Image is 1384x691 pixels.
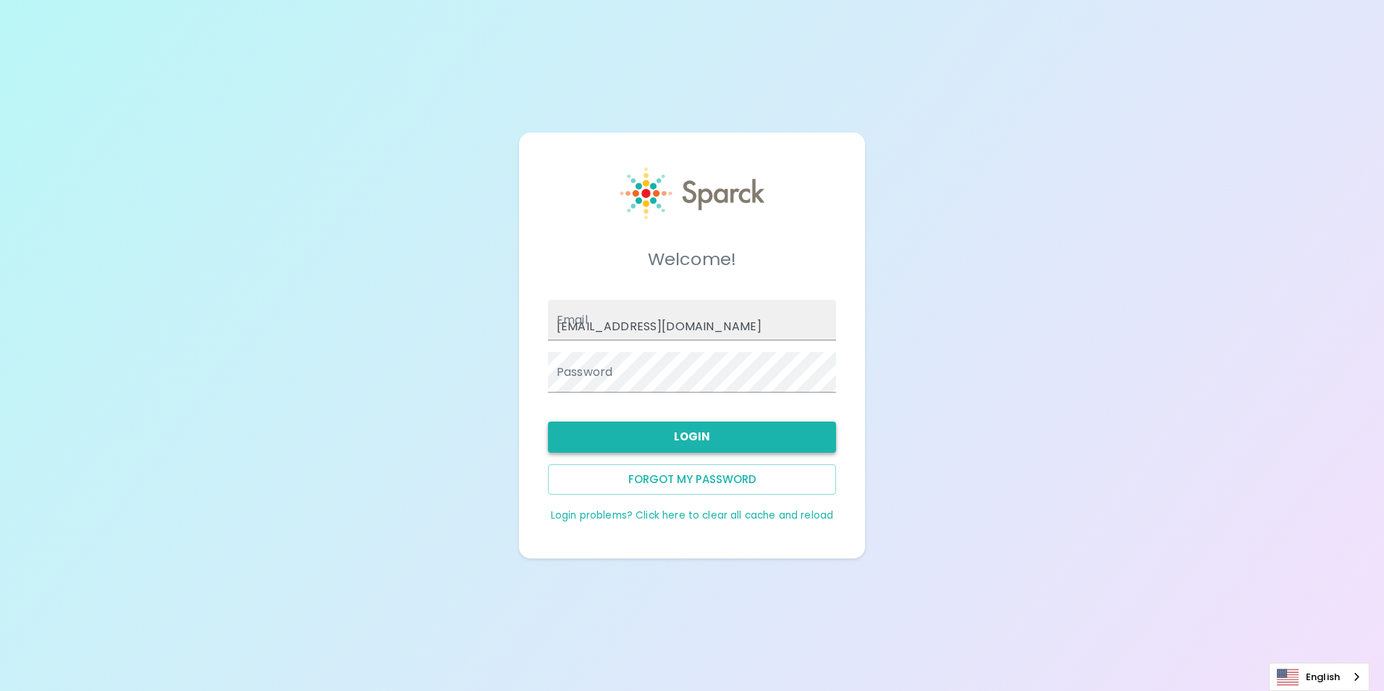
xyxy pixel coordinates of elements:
a: Login problems? Click here to clear all cache and reload [551,508,833,522]
button: Login [548,422,836,452]
div: Language [1269,663,1370,691]
aside: Language selected: English [1269,663,1370,691]
a: English [1270,663,1369,690]
button: Forgot my password [548,464,836,495]
h5: Welcome! [548,248,836,271]
img: Sparck logo [620,167,764,219]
